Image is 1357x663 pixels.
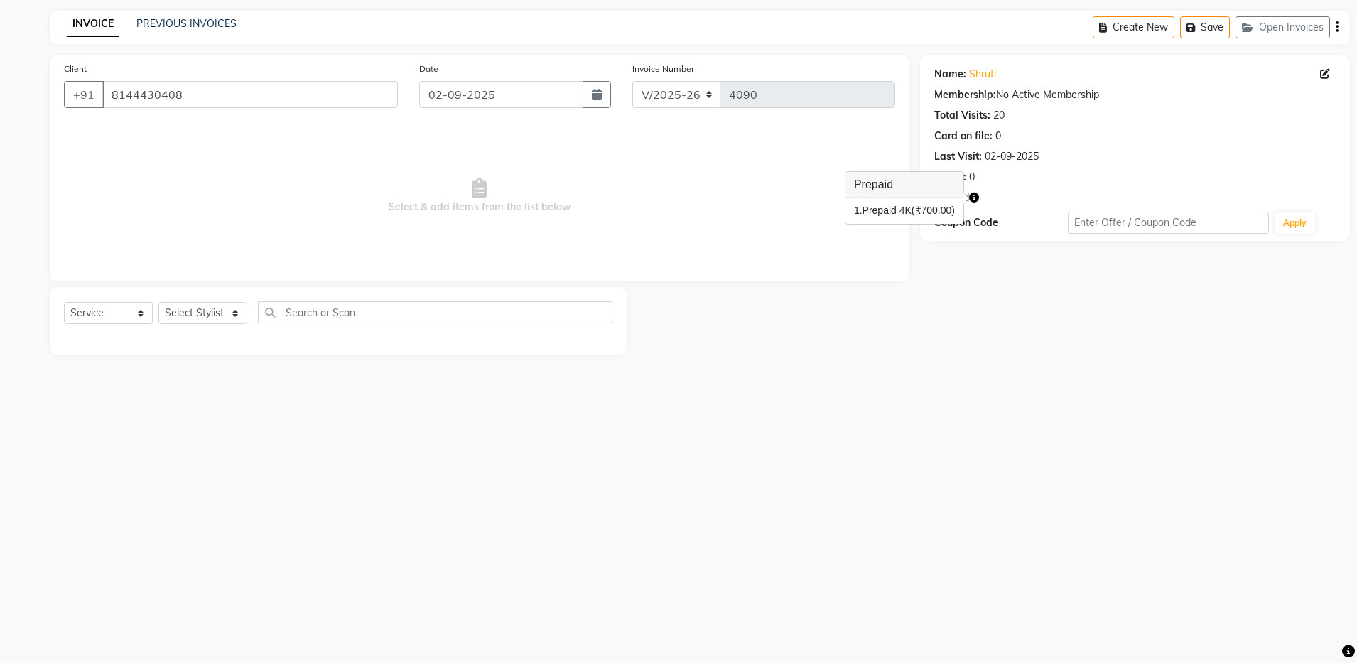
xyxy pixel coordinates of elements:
div: Last Visit: [934,149,982,164]
h3: Prepaid [845,172,963,198]
span: (₹700.00) [912,205,955,216]
input: Search or Scan [258,301,612,323]
div: 0 [995,129,1001,144]
button: Save [1180,16,1230,38]
label: Client [64,63,87,75]
input: Search by Name/Mobile/Email/Code [102,81,398,108]
button: +91 [64,81,104,108]
span: 1. [854,205,863,216]
span: Select & add items from the list below [64,125,895,267]
label: Invoice Number [632,63,694,75]
input: Enter Offer / Coupon Code [1068,212,1268,234]
div: Name: [934,67,966,82]
label: Date [419,63,438,75]
div: 20 [993,108,1005,123]
div: Card on file: [934,129,993,144]
div: Membership: [934,87,996,102]
div: 0 [969,170,975,185]
div: No Active Membership [934,87,1336,102]
div: Coupon Code [934,215,1068,230]
div: 02-09-2025 [985,149,1039,164]
a: PREVIOUS INVOICES [136,17,237,30]
a: Shruti [969,67,996,82]
div: Total Visits: [934,108,990,123]
div: Points: [934,170,966,185]
button: Create New [1093,16,1174,38]
button: Apply [1275,212,1315,234]
a: INVOICE [67,11,119,37]
button: Open Invoices [1236,16,1330,38]
div: Prepaid 4K [854,203,955,218]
